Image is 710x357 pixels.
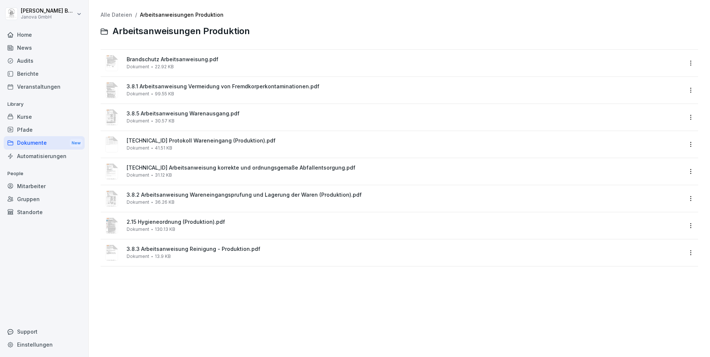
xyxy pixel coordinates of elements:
a: Mitarbeiter [4,180,85,193]
a: Audits [4,54,85,67]
span: Dokument [127,227,149,232]
span: 3.8.5 Arbeitsanweisung Warenausgang.pdf [127,111,683,117]
a: Gruppen [4,193,85,206]
span: / [135,12,137,18]
p: Library [4,98,85,110]
span: Dokument [127,91,149,96]
p: People [4,168,85,180]
span: Dokument [127,145,149,151]
a: Einstellungen [4,338,85,351]
span: 41.51 KB [155,145,172,151]
span: 2.15 Hygieneordnung (Produktion).pdf [127,219,683,225]
span: [TECHNICAL_ID] Protokoll Wareneingang (Produktion).pdf [127,138,683,144]
a: DokumenteNew [4,136,85,150]
a: News [4,41,85,54]
a: Pfade [4,123,85,136]
div: New [70,139,82,147]
a: Alle Dateien [101,12,132,18]
span: 30.57 KB [155,118,175,124]
span: Brandschutz Arbeitsanweisung.pdf [127,56,683,63]
a: Kurse [4,110,85,123]
span: Arbeitsanweisungen Produktion [113,26,250,37]
span: 22.92 KB [155,64,174,69]
div: Support [4,325,85,338]
span: Dokument [127,64,149,69]
p: Janova GmbH [21,14,75,20]
span: 130.13 KB [155,227,175,232]
a: Veranstaltungen [4,80,85,93]
a: Berichte [4,67,85,80]
div: Dokumente [4,136,85,150]
span: 3.8.3 Arbeitsanweisung Reinigung - Produktion.pdf [127,246,683,252]
span: 13.9 KB [155,254,171,259]
a: Arbeitsanweisungen Produktion [140,12,224,18]
a: Automatisierungen [4,150,85,163]
span: 36.26 KB [155,200,175,205]
a: Home [4,28,85,41]
span: Dokument [127,200,149,205]
span: 3.8.2 Arbeitsanweisung Wareneingangsprufung und Lagerung der Waren (Produktion).pdf [127,192,683,198]
span: 3.8.1 Arbeitsanweisung Vermeidung von Fremdkorperkontaminationen.pdf [127,83,683,90]
span: Dokument [127,254,149,259]
span: Dokument [127,118,149,124]
a: Standorte [4,206,85,219]
span: 99.55 KB [155,91,174,96]
span: [TECHNICAL_ID] Arbeitsanweisung korrekte und ordnungsgemaße Abfallentsorgung.pdf [127,165,683,171]
span: 31.12 KB [155,173,172,178]
span: Dokument [127,173,149,178]
p: [PERSON_NAME] Baradei [21,8,75,14]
